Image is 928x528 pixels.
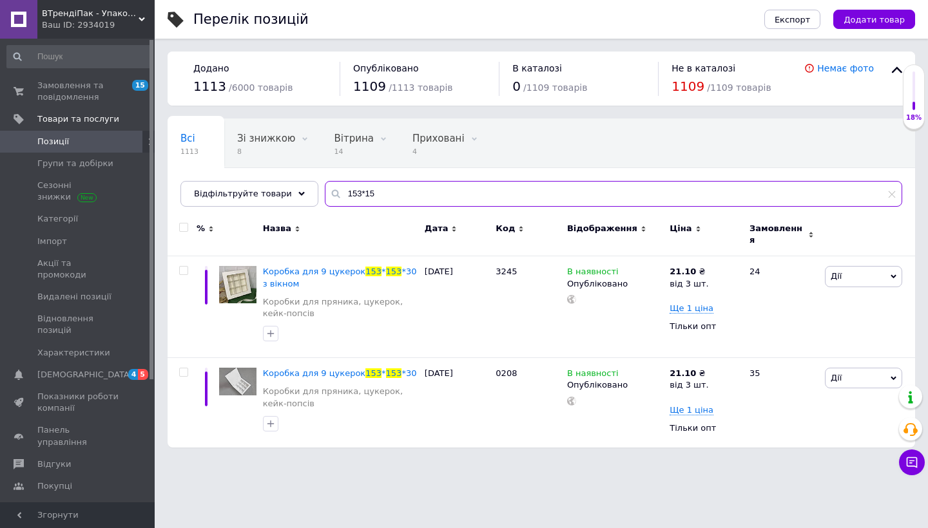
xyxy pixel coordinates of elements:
[263,368,365,378] span: Коробка для 9 цукерок
[567,368,619,382] span: В наявності
[193,63,229,73] span: Додано
[180,133,195,144] span: Всі
[412,147,465,156] span: 4
[567,278,663,290] div: Опубліковано
[670,278,708,290] div: від 3 шт.
[263,267,417,288] a: Коробка для 9 цукерок153*153*30 з вікном
[334,147,373,156] span: 14
[670,368,708,379] div: ₴
[670,266,708,278] div: ₴
[670,303,713,314] span: Ще 1 ціна
[421,358,493,448] div: [DATE]
[229,82,293,93] span: / 6000 товарів
[567,267,619,280] span: В наявності
[237,133,295,144] span: Зі знижкою
[742,256,822,358] div: 24
[132,80,148,91] span: 15
[496,267,517,276] span: 3245
[899,449,925,475] button: Чат з покупцем
[193,13,309,26] div: Перелік позицій
[37,347,110,359] span: Характеристики
[37,158,113,169] span: Групи та добірки
[523,82,587,93] span: / 1109 товарів
[37,458,71,470] span: Відгуки
[37,369,133,381] span: [DEMOGRAPHIC_DATA]
[263,386,418,409] a: Коробки для пряника, цукерок, кейк-попсів
[831,271,842,281] span: Дії
[775,15,811,24] span: Експорт
[37,424,119,448] span: Панель управління
[670,422,739,434] div: Тільки опт
[844,15,905,24] span: Додати товар
[37,313,119,336] span: Відновлення позицій
[670,379,708,391] div: від 3 шт.
[386,267,402,276] span: 153
[425,223,449,234] span: Дата
[512,63,562,73] span: В каталозі
[412,133,465,144] span: Приховані
[138,369,148,380] span: 5
[263,267,365,276] span: Коробка для 9 цукерок
[670,405,713,415] span: Ще 1 ціна
[365,368,382,378] span: 153
[219,368,256,395] img: Коробка для 9 цукерок 153*153*30
[742,358,822,448] div: 35
[325,181,902,207] input: Пошук по назві позиції, артикулу і пошуковим запитам
[263,267,417,288] span: *30 з вікном
[496,368,517,378] span: 0208
[128,369,139,380] span: 4
[42,19,155,31] div: Ваш ID: 2934019
[904,113,924,122] div: 18%
[764,10,821,29] button: Експорт
[6,45,152,68] input: Пошук
[37,113,119,125] span: Товари та послуги
[353,79,386,94] span: 1109
[37,258,119,281] span: Акції та промокоди
[670,321,739,332] div: Тільки опт
[749,223,805,246] span: Замовлення
[670,368,696,378] b: 21.10
[37,236,67,247] span: Імпорт
[421,256,493,358] div: [DATE]
[670,267,696,276] b: 21.10
[263,296,418,319] a: Коробки для пряника, цукерок, кейк-попсів
[817,63,874,73] a: Немає фото
[365,267,382,276] span: 153
[496,223,515,234] span: Код
[670,223,691,234] span: Ціна
[567,379,663,391] div: Опубліковано
[37,180,119,203] span: Сезонні знижки
[197,223,205,234] span: %
[263,223,291,234] span: Назва
[219,266,256,303] img: Коробка для 9 цукерок 153*153*30 з вікном
[389,82,452,93] span: / 1113 товарів
[193,79,226,94] span: 1113
[334,133,373,144] span: Вітрина
[512,79,521,94] span: 0
[237,147,295,156] span: 8
[180,182,247,193] span: Опубліковані
[567,223,637,234] span: Відображення
[42,8,139,19] span: ВТрендіПак - Упаковка для ваших солодощів і не тільки:)
[707,82,771,93] span: / 1109 товарів
[353,63,419,73] span: Опубліковано
[386,368,402,378] span: 153
[194,189,292,198] span: Відфільтруйте товари
[672,79,704,94] span: 1109
[831,373,842,382] span: Дії
[37,291,111,303] span: Видалені позиції
[37,213,78,225] span: Категорії
[37,391,119,414] span: Показники роботи компанії
[37,480,72,492] span: Покупці
[37,136,69,147] span: Позиції
[833,10,915,29] button: Додати товар
[180,147,198,156] span: 1113
[263,368,417,378] a: Коробка для 9 цукерок153*153*30
[672,63,735,73] span: Не в каталозі
[37,80,119,103] span: Замовлення та повідомлення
